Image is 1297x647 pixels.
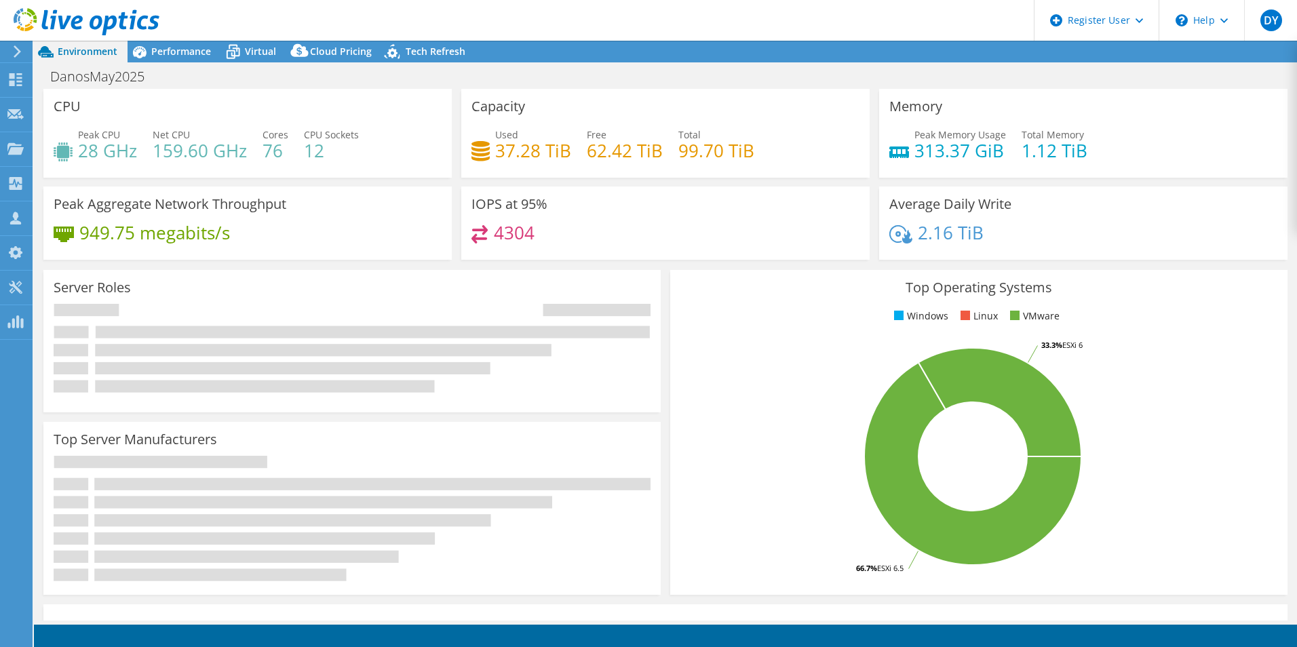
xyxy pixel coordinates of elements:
[54,280,131,295] h3: Server Roles
[889,197,1011,212] h3: Average Daily Write
[495,143,571,158] h4: 37.28 TiB
[587,128,606,141] span: Free
[495,128,518,141] span: Used
[58,45,117,58] span: Environment
[891,309,948,323] li: Windows
[263,143,288,158] h4: 76
[304,128,359,141] span: CPU Sockets
[54,432,217,447] h3: Top Server Manufacturers
[1176,14,1188,26] svg: \n
[918,225,984,240] h4: 2.16 TiB
[304,143,359,158] h4: 12
[153,143,247,158] h4: 159.60 GHz
[44,69,166,84] h1: DanosMay2025
[877,563,904,573] tspan: ESXi 6.5
[1041,340,1062,350] tspan: 33.3%
[310,45,372,58] span: Cloud Pricing
[494,225,535,240] h4: 4304
[1260,9,1282,31] span: DY
[1062,340,1083,350] tspan: ESXi 6
[406,45,465,58] span: Tech Refresh
[471,197,547,212] h3: IOPS at 95%
[957,309,998,323] li: Linux
[78,128,120,141] span: Peak CPU
[914,143,1006,158] h4: 313.37 GiB
[54,197,286,212] h3: Peak Aggregate Network Throughput
[914,128,1006,141] span: Peak Memory Usage
[889,99,942,114] h3: Memory
[471,99,525,114] h3: Capacity
[680,280,1277,295] h3: Top Operating Systems
[1022,143,1087,158] h4: 1.12 TiB
[153,128,190,141] span: Net CPU
[678,128,701,141] span: Total
[79,225,230,240] h4: 949.75 megabits/s
[587,143,663,158] h4: 62.42 TiB
[245,45,276,58] span: Virtual
[856,563,877,573] tspan: 66.7%
[263,128,288,141] span: Cores
[1007,309,1060,323] li: VMware
[1022,128,1084,141] span: Total Memory
[151,45,211,58] span: Performance
[54,99,81,114] h3: CPU
[678,143,754,158] h4: 99.70 TiB
[78,143,137,158] h4: 28 GHz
